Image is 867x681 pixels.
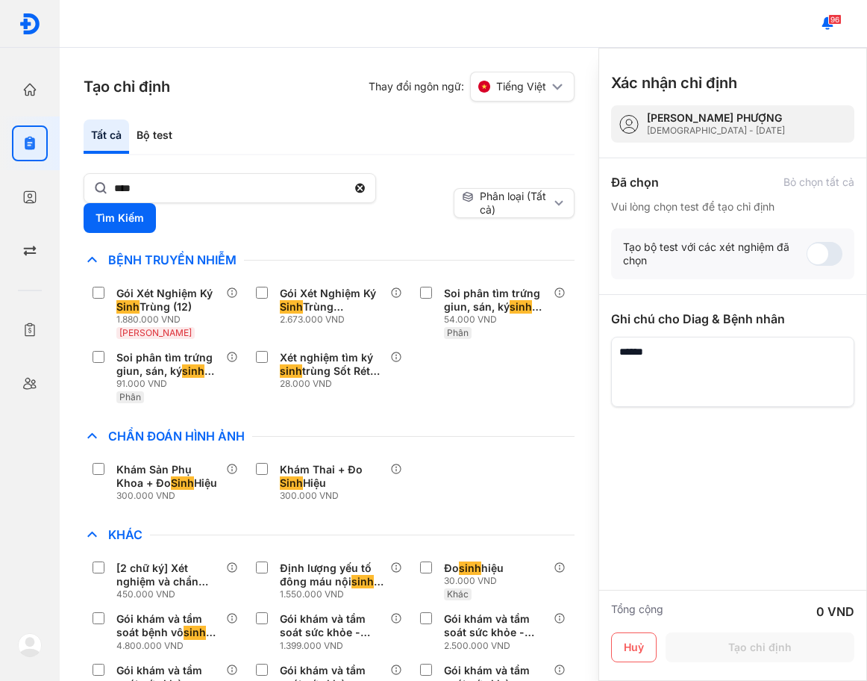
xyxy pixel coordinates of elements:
[101,429,252,444] span: Chẩn Đoán Hình Ảnh
[84,119,129,154] div: Tất cả
[647,125,785,137] div: [DEMOGRAPHIC_DATA] - [DATE]
[447,588,469,600] span: Khác
[280,640,389,652] div: 1.399.000 VND
[129,119,180,154] div: Bộ test
[783,175,854,189] div: Bỏ chọn tất cả
[462,190,551,217] div: Phân loại (Tất cả)
[496,80,546,93] span: Tiếng Việt
[18,633,42,657] img: logo
[280,364,302,378] span: sinh
[611,603,663,621] div: Tổng cộng
[116,300,140,314] span: Sinh
[280,351,384,378] div: Xét nghiệm tìm ký trùng Sốt Rét (Phết Máu Ngoại Biên)
[816,603,854,621] div: 0 VND
[444,287,548,314] div: Soi phân tìm trứng giun, sán, ký trùng trực tiếp
[116,640,226,652] div: 4.800.000 VND
[444,314,554,326] div: 54.000 VND
[611,72,737,93] h3: Xác nhận chỉ định
[828,14,842,25] span: 96
[84,76,170,97] h3: Tạo chỉ định
[510,300,532,314] span: sinh
[19,13,41,35] img: logo
[444,612,548,639] div: Gói khám và tầm soát sức khỏe - [PERSON_NAME] (22)
[611,310,854,328] div: Ghi chú cho Diag & Bệnh nhân
[116,612,220,639] div: Gói khám và tầm soát bệnh vô nam (41)
[182,364,204,378] span: sinh
[623,240,807,267] div: Tạo bộ test với các xét nghiệm đã chọn
[101,527,150,542] span: Khác
[116,378,226,390] div: 91.000 VND
[119,391,141,402] span: Phân
[444,640,554,652] div: 2.500.000 VND
[116,351,220,378] div: Soi phân tìm trứng giun, sán, ký trùng trực tiếp, tập trung
[360,626,383,639] span: sinh
[280,476,303,490] span: Sinh
[351,575,374,588] span: sinh
[280,314,389,326] div: 2.673.000 VND
[116,314,226,326] div: 1.880.000 VND
[447,327,469,338] span: Phân
[280,588,389,600] div: 1.550.000 VND
[280,300,303,314] span: Sinh
[119,327,192,338] span: [PERSON_NAME]
[116,490,226,502] div: 300.000 VND
[101,252,244,267] span: Bệnh Truyền Nhiễm
[184,626,206,639] span: sinh
[116,463,220,490] div: Khám Sản Phụ Khoa + Đo Hiệu
[459,562,481,575] span: sinh
[280,612,384,639] div: Gói khám và tầm soát sức khỏe - lý nam - Cơ bản (14)
[666,632,854,662] button: Tạo chỉ định
[280,287,384,314] div: Gói Xét Nghiệm Ký Trùng (Parasites) + HP hơi thở [MEDICAL_DATA] 13C
[611,200,854,214] div: Vui lòng chọn test để tạo chỉ định
[116,588,226,600] div: 450.000 VND
[611,173,659,191] div: Đã chọn
[116,562,220,588] div: [2 chữ ký] Xét nghiệm và chẩn đoán mô bệnh học thiết ([MEDICAL_DATA]) (<0.5cm)
[84,203,156,233] button: Tìm Kiếm
[116,287,220,314] div: Gói Xét Nghiệm Ký Trùng (12)
[280,378,389,390] div: 28.000 VND
[647,111,785,125] div: [PERSON_NAME] PHƯỢNG
[611,632,657,662] button: Huỷ
[280,490,389,502] div: 300.000 VND
[280,562,384,588] div: Định lượng yếu tố đông máu nội VIIIc, bằng máy tự động **
[369,72,575,102] div: Thay đổi ngôn ngữ:
[171,476,194,490] span: Sinh
[280,463,384,490] div: Khám Thai + Đo Hiệu
[525,626,547,639] span: sinh
[444,575,510,587] div: 30.000 VND
[444,562,504,575] div: Đo hiệu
